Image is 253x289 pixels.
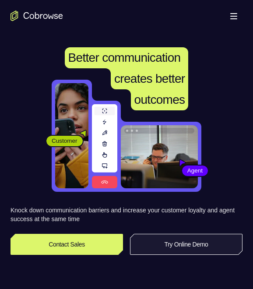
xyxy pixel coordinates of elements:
a: Try Online Demo [130,234,242,255]
a: Contact Sales [11,234,123,255]
span: creates better [114,72,185,85]
img: A customer support agent talking on the phone [121,125,198,188]
img: A customer holding their phone [55,83,88,188]
a: Go to the home page [11,11,63,21]
img: A series of tools used in co-browsing sessions [92,104,117,188]
span: Better communication [68,51,181,64]
p: Knock down communication barriers and increase your customer loyalty and agent success at the sam... [11,206,242,223]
